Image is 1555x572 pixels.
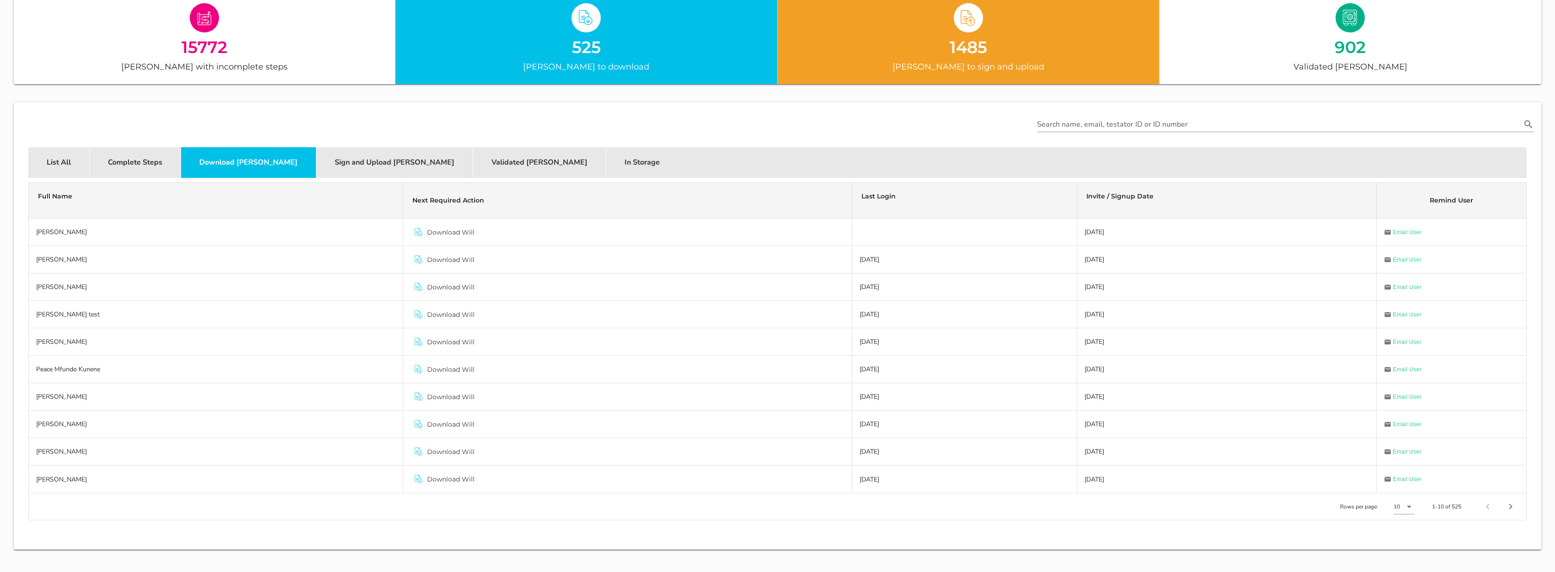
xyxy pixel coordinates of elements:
div: Download [PERSON_NAME] [181,147,316,178]
td: [DATE] [852,301,1077,328]
span: Email User [1393,337,1422,347]
span: [DATE] [1085,255,1104,264]
span: Download Will [427,255,475,264]
div: In Storage [606,147,678,178]
td: [DATE] [852,383,1077,411]
div: Complete Steps [90,147,181,178]
span: [DATE] [1085,283,1104,291]
span: Download Will [427,283,475,292]
td: [PERSON_NAME] test [29,301,403,328]
span: Download Will [427,447,475,456]
span: Download Will [427,365,475,374]
a: Email User [1384,228,1422,237]
button: Search name, email, testator ID or ID number appended action [1520,118,1537,130]
span: Download Will [427,475,475,484]
div: 10Rows per page: [1394,499,1415,514]
div: 10 [1394,503,1400,511]
span: Download Will [427,392,475,401]
span: Email User [1393,228,1422,237]
div: 1-10 of 525 [1432,503,1461,511]
span: Download Will [427,420,475,429]
span: [DATE] [1085,228,1104,236]
span: Download Will [427,310,475,319]
div: 1485 [778,39,1159,55]
span: Email User [1393,283,1422,292]
a: Email User [1384,283,1422,292]
div: 15772 [14,39,395,55]
td: Peace Mfundo Kunene [29,356,403,383]
span: Email User [1393,392,1422,401]
td: [PERSON_NAME] [29,383,403,411]
div: Sign and Upload [PERSON_NAME] [316,147,473,178]
td: [PERSON_NAME] [29,438,403,465]
td: [PERSON_NAME] [29,273,403,301]
div: Rows per page: [1340,493,1415,520]
span: Next Required Action [412,196,484,204]
a: Email User [1384,475,1422,484]
button: Next page [1502,498,1519,515]
a: Email User [1384,255,1422,264]
span: Last Login [861,192,896,200]
div: 902 [1160,39,1541,55]
td: [PERSON_NAME] [29,328,403,356]
td: [PERSON_NAME] [29,219,403,246]
a: Email User [1384,447,1422,456]
a: Email User [1384,392,1422,401]
td: [DATE] [852,411,1077,438]
td: [DATE] [852,328,1077,356]
td: [DATE] [852,246,1077,273]
th: Next Required Action [403,183,853,219]
span: [DATE] [1085,447,1104,456]
span: [DATE] [1085,475,1104,484]
span: [DATE] [1085,337,1104,346]
th: Last Login: Not sorted. Activate to sort ascending. [852,183,1077,219]
span: Full Name [38,192,72,200]
td: [DATE] [852,273,1077,301]
div: 525 [395,39,777,55]
span: Email User [1393,420,1422,429]
a: Email User [1384,420,1422,429]
span: Download Will [427,337,475,347]
div: [PERSON_NAME] to download [395,60,777,73]
span: [DATE] [1085,392,1104,401]
div: Validated [PERSON_NAME] [1160,60,1541,73]
span: [DATE] [1085,310,1104,319]
span: Email User [1393,447,1422,456]
div: List All [28,147,90,178]
a: Email User [1384,365,1422,374]
span: Email User [1393,310,1422,319]
div: [PERSON_NAME] to sign and upload [778,60,1159,73]
td: [PERSON_NAME] [29,411,403,438]
span: Email User [1393,365,1422,374]
th: Full Name: Not sorted. Activate to sort ascending. [29,183,403,219]
td: [DATE] [852,438,1077,465]
th: Invite / Signup Date: Not sorted. Activate to sort ascending. [1077,183,1377,219]
td: [DATE] [852,465,1077,493]
a: Email User [1384,337,1422,347]
span: [DATE] [1085,365,1104,374]
span: Email User [1393,475,1422,484]
a: Email User [1384,310,1422,319]
th: Remind User [1377,183,1527,219]
span: Remind User [1430,196,1473,204]
span: Invite / Signup Date [1086,192,1154,200]
div: [PERSON_NAME] with incomplete steps [14,60,395,73]
span: Email User [1393,255,1422,264]
div: Validated [PERSON_NAME] [473,147,606,178]
td: [DATE] [852,356,1077,383]
span: Download Will [427,228,475,237]
td: [PERSON_NAME] [29,246,403,273]
span: [DATE] [1085,420,1104,428]
td: [PERSON_NAME] [29,465,403,493]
